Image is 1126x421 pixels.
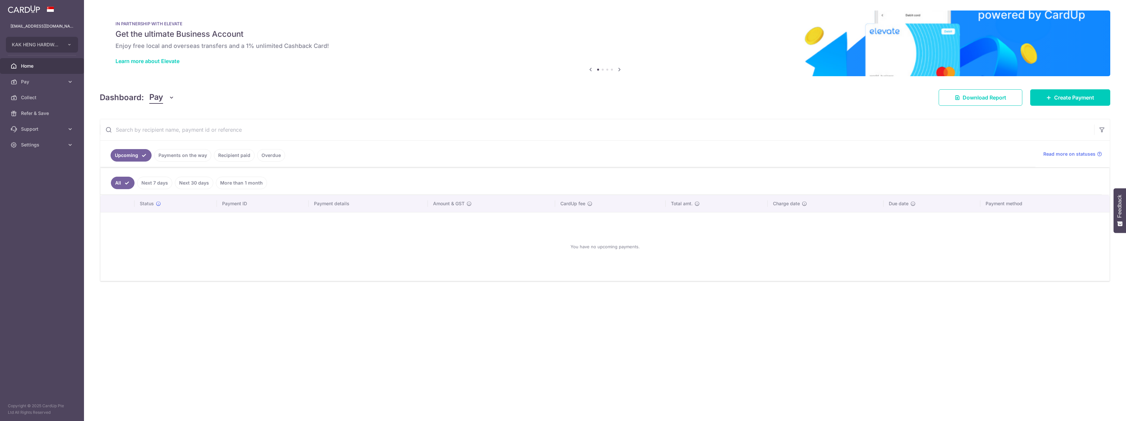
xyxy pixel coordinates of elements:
h5: Get the ultimate Business Account [115,29,1095,39]
p: [EMAIL_ADDRESS][DOMAIN_NAME] [10,23,73,30]
img: CardUp [8,5,40,13]
a: Next 30 days [175,177,213,189]
span: Support [21,126,64,132]
span: Charge date [773,200,800,207]
div: You have no upcoming payments. [108,218,1102,276]
span: Amount & GST [433,200,465,207]
span: Refer & Save [21,110,64,117]
th: Payment method [980,195,1110,212]
span: Total amt. [671,200,693,207]
img: Renovation banner [100,11,1110,76]
a: Overdue [257,149,285,162]
a: Read more on statuses [1043,151,1102,157]
button: Feedback - Show survey [1114,188,1126,233]
a: Next 7 days [137,177,172,189]
span: Settings [21,142,64,148]
span: Feedback [1117,195,1123,218]
span: Pay [149,91,163,104]
a: More than 1 month [216,177,267,189]
button: KAK HENG HARDWARE PTE. LTD. [6,37,78,53]
h4: Dashboard: [100,92,144,103]
span: Download Report [963,94,1006,101]
a: Create Payment [1030,89,1110,106]
span: Read more on statuses [1043,151,1095,157]
span: Collect [21,94,64,101]
th: Payment ID [217,195,309,212]
button: Pay [149,91,175,104]
a: Upcoming [111,149,152,162]
input: Search by recipient name, payment id or reference [100,119,1094,140]
span: Status [140,200,154,207]
span: KAK HENG HARDWARE PTE. LTD. [12,41,60,48]
span: CardUp fee [560,200,585,207]
th: Payment details [309,195,428,212]
a: All [111,177,135,189]
a: Download Report [939,89,1022,106]
span: Pay [21,78,64,85]
p: IN PARTNERSHIP WITH ELEVATE [115,21,1095,26]
h6: Enjoy free local and overseas transfers and a 1% unlimited Cashback Card! [115,42,1095,50]
span: Create Payment [1054,94,1094,101]
a: Learn more about Elevate [115,58,179,64]
a: Recipient paid [214,149,255,162]
span: Home [21,63,64,69]
span: Due date [889,200,908,207]
a: Payments on the way [154,149,211,162]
